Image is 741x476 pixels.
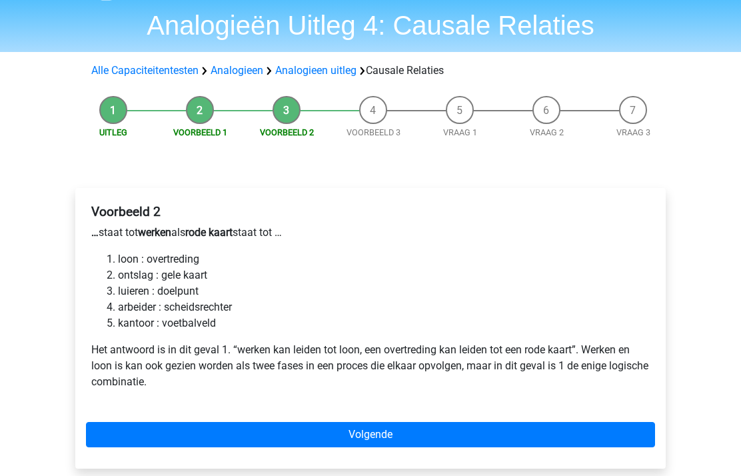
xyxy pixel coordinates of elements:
li: ontslag : gele kaart [118,268,650,284]
a: Voorbeeld 1 [173,128,227,138]
a: Uitleg [99,128,127,138]
a: Voorbeeld 2 [260,128,314,138]
a: Vraag 1 [443,128,477,138]
a: Voorbeeld 3 [347,128,400,138]
a: Analogieen [211,65,263,77]
a: Vraag 2 [530,128,564,138]
a: Analogieen uitleg [275,65,357,77]
h1: Analogieën Uitleg 4: Causale Relaties [64,10,677,42]
a: Volgende [86,423,655,448]
li: loon : overtreding [118,252,650,268]
li: arbeider : scheidsrechter [118,300,650,316]
b: … [91,227,99,239]
b: rode kaart [185,227,233,239]
a: Alle Capaciteitentesten [91,65,199,77]
p: staat tot als staat tot … [91,225,650,241]
li: kantoor : voetbalveld [118,316,650,332]
b: Voorbeeld 2 [91,205,161,220]
div: Causale Relaties [86,63,655,79]
b: werken [138,227,171,239]
li: luieren : doelpunt [118,284,650,300]
p: Het antwoord is in dit geval 1. “werken kan leiden tot loon, een overtreding kan leiden tot een r... [91,343,650,391]
a: Vraag 3 [616,128,650,138]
